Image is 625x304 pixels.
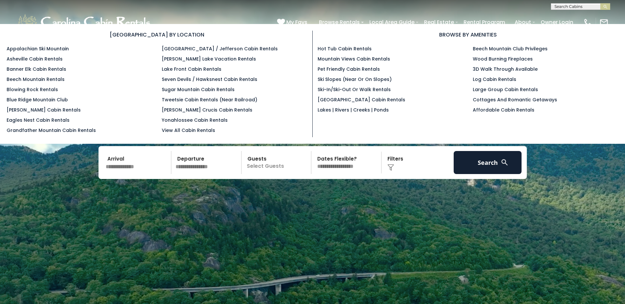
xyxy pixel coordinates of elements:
img: White-1-1-2.png [16,13,153,32]
a: Ski Slopes (Near or On Slopes) [318,76,392,83]
a: Yonahlossee Cabin Rentals [162,117,228,123]
a: [GEOGRAPHIC_DATA] / Jefferson Cabin Rentals [162,45,278,52]
a: Asheville Cabin Rentals [7,56,63,62]
a: 3D Walk Through Available [473,66,538,72]
a: [PERSON_NAME] Crucis Cabin Rentals [162,107,252,113]
p: Select Guests [243,151,311,174]
span: My Favs [286,18,307,26]
a: Grandfather Mountain Cabin Rentals [7,127,96,134]
a: Real Estate [421,16,457,28]
a: Mountain Views Cabin Rentals [318,56,390,62]
img: search-regular-white.png [500,158,509,166]
a: Appalachian Ski Mountain [7,45,69,52]
a: Local Area Guide [366,16,418,28]
a: [PERSON_NAME] Lake Vacation Rentals [162,56,256,62]
a: Rental Program [460,16,508,28]
a: Blue Ridge Mountain Club [7,96,68,103]
a: [GEOGRAPHIC_DATA] Cabin Rentals [318,96,405,103]
a: Lakes | Rivers | Creeks | Ponds [318,107,389,113]
a: Eagles Nest Cabin Rentals [7,117,70,123]
a: Beech Mountain Club Privileges [473,45,548,52]
a: Cottages and Romantic Getaways [473,96,557,103]
a: Ski-in/Ski-Out or Walk Rentals [318,86,391,93]
a: Blowing Rock Rentals [7,86,58,93]
h3: [GEOGRAPHIC_DATA] BY LOCATION [7,31,307,39]
a: Lake Front Cabin Rentals [162,66,221,72]
a: View All Cabin Rentals [162,127,215,134]
h3: BROWSE BY AMENITIES [318,31,619,39]
button: Search [454,151,522,174]
a: Browse Rentals [316,16,363,28]
a: Tweetsie Cabin Rentals (Near Railroad) [162,96,257,103]
a: Sugar Mountain Cabin Rentals [162,86,235,93]
a: Large Group Cabin Rentals [473,86,538,93]
a: My Favs [277,18,309,27]
a: Seven Devils / Hawksnest Cabin Rentals [162,76,257,83]
a: About [511,16,534,28]
a: Hot Tub Cabin Rentals [318,45,372,52]
a: [PERSON_NAME] Cabin Rentals [7,107,81,113]
a: Owner Login [537,16,577,28]
img: filter--v1.png [387,164,394,171]
a: Pet Friendly Cabin Rentals [318,66,380,72]
a: Wood Burning Fireplaces [473,56,533,62]
img: mail-regular-white.png [599,18,609,27]
a: Log Cabin Rentals [473,76,516,83]
a: Affordable Cabin Rentals [473,107,534,113]
a: Banner Elk Cabin Rentals [7,66,66,72]
img: phone-regular-white.png [583,18,592,27]
a: Beech Mountain Rentals [7,76,65,83]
